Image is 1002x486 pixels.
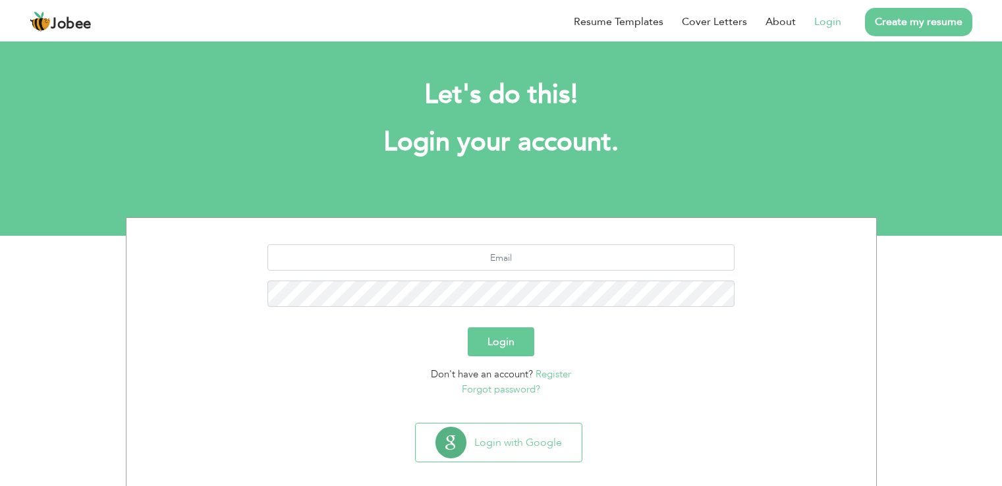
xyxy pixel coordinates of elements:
button: Login [468,327,534,356]
span: Jobee [51,17,92,32]
a: Forgot password? [462,383,540,396]
h2: Let's do this! [146,78,857,112]
a: Cover Letters [682,14,747,30]
a: Jobee [30,11,92,32]
img: jobee.io [30,11,51,32]
a: About [765,14,796,30]
a: Login [814,14,841,30]
h1: Login your account. [146,125,857,159]
a: Resume Templates [574,14,663,30]
input: Email [267,244,735,271]
a: Create my resume [865,8,972,36]
button: Login with Google [416,423,582,462]
a: Register [536,367,571,381]
span: Don't have an account? [431,367,533,381]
